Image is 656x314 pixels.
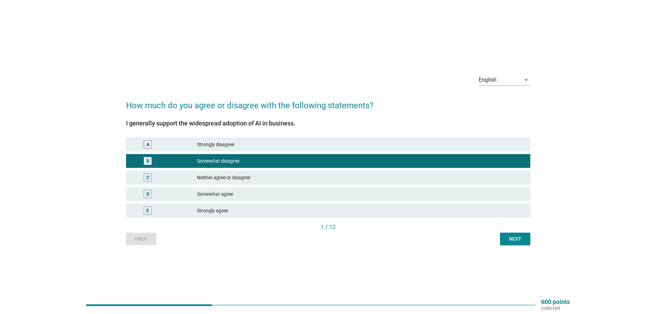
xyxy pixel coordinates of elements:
div: English [479,77,497,83]
div: I generally support the widespread adoption of AI in business. [126,119,530,128]
div: E [146,207,149,214]
div: Strongly disagree [197,140,525,149]
div: Somewhat disagree [197,157,525,165]
button: Next [500,233,530,245]
div: B [146,158,149,165]
h2: How much do you agree or disagree with the following statements? [126,92,530,112]
div: Next [506,235,525,243]
div: A [146,141,149,148]
div: Neither agree or disagree [197,173,525,182]
i: arrow_drop_down [522,76,530,84]
div: Strongly agree [197,206,525,215]
p: 600 points [541,299,570,305]
p: collected [541,305,570,311]
div: 1 / 12 [126,223,530,231]
div: C [146,174,149,181]
div: Somewhat agree [197,190,525,198]
div: D [146,191,149,198]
